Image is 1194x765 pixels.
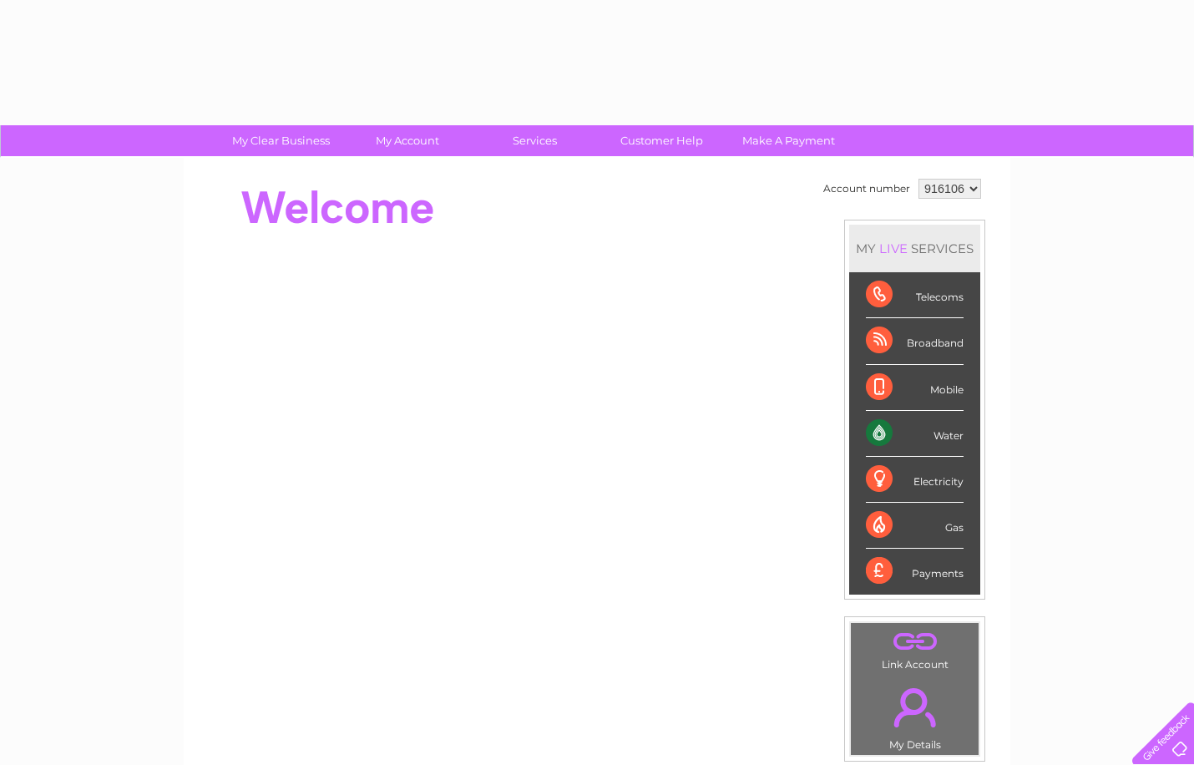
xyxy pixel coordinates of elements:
div: LIVE [876,241,911,256]
div: Payments [866,549,964,594]
td: Account number [819,175,914,203]
a: . [855,678,974,737]
a: Services [466,125,604,156]
a: My Account [339,125,477,156]
div: Water [866,411,964,457]
div: Electricity [866,457,964,503]
a: Make A Payment [720,125,858,156]
div: Telecoms [866,272,964,318]
td: My Details [850,674,979,756]
div: MY SERVICES [849,225,980,272]
td: Link Account [850,622,979,675]
div: Mobile [866,365,964,411]
div: Gas [866,503,964,549]
a: My Clear Business [212,125,350,156]
div: Broadband [866,318,964,364]
a: Customer Help [593,125,731,156]
a: . [855,627,974,656]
